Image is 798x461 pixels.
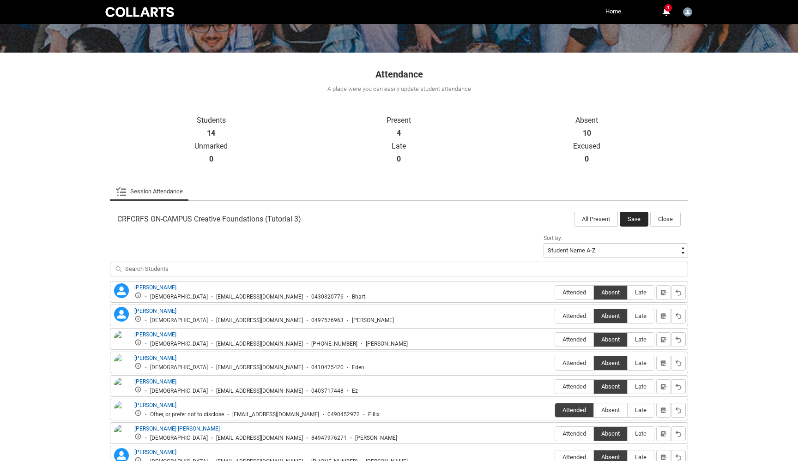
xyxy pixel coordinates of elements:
span: Absent [594,312,627,319]
strong: 4 [397,129,401,138]
strong: 10 [583,129,591,138]
input: Search Students [110,262,688,276]
button: Notes [656,403,671,418]
a: [PERSON_NAME] [134,378,176,385]
button: Reset [671,403,686,418]
div: [DEMOGRAPHIC_DATA] [150,341,208,347]
p: Present [305,116,493,125]
span: Attended [555,312,593,319]
span: Absent [594,289,627,296]
span: Attended [555,407,593,413]
a: [PERSON_NAME] [134,308,176,314]
div: A place were you can easily update student attendance [109,84,689,94]
button: Notes [656,285,671,300]
button: Reset [671,332,686,347]
div: 0490452972 [327,411,360,418]
strong: 14 [207,129,215,138]
div: [EMAIL_ADDRESS][DOMAIN_NAME] [216,293,303,300]
lightning-icon: Bharati Rao [114,283,129,298]
a: [PERSON_NAME] [134,449,176,455]
span: 1 [665,4,672,12]
div: Fillix [368,411,380,418]
div: [DEMOGRAPHIC_DATA] [150,388,208,395]
div: 84947976271 [311,435,347,442]
a: [PERSON_NAME] [134,331,176,338]
div: [DEMOGRAPHIC_DATA] [150,364,208,371]
span: Attended [555,430,593,437]
button: Notes [656,356,671,371]
div: Ez [352,388,358,395]
span: Absent [594,383,627,390]
img: Eden Sharabi [114,354,129,374]
a: [PERSON_NAME] [134,402,176,408]
p: Unmarked [117,142,305,151]
button: Notes [656,332,671,347]
div: Other, or prefer not to disclose [150,411,224,418]
div: [EMAIL_ADDRESS][DOMAIN_NAME] [216,364,303,371]
span: Late [628,336,654,343]
lightning-icon: Bradley Baldacchino [114,307,129,322]
p: Students [117,116,305,125]
span: Late [628,454,654,461]
img: Huy Hoang Tran [114,425,129,451]
div: [DEMOGRAPHIC_DATA] [150,317,208,324]
a: [PERSON_NAME] [PERSON_NAME] [134,425,220,432]
li: Session Attendance [110,182,188,201]
img: Tristan.Courtney [683,7,692,17]
button: Save [620,212,648,227]
span: Late [628,312,654,319]
span: Attended [555,359,593,366]
span: Absent [594,454,627,461]
button: Reset [671,285,686,300]
span: Absent [594,430,627,437]
span: CRFCRFS ON-CAMPUS Creative Foundations (Tutorial 3) [117,215,301,224]
span: Late [628,430,654,437]
a: Session Attendance [115,182,183,201]
span: Attended [555,454,593,461]
span: Late [628,407,654,413]
div: 0403717448 [311,388,344,395]
div: 0410475420 [311,364,344,371]
strong: 0 [397,155,401,164]
button: Notes [656,379,671,394]
span: Attended [555,383,593,390]
button: 1 [660,6,671,18]
div: [DEMOGRAPHIC_DATA] [150,435,208,442]
span: Absent [594,359,627,366]
span: Late [628,359,654,366]
img: Darcy Thornton-Heath [114,330,129,357]
span: Attended [555,336,593,343]
button: User Profile Tristan.Courtney [681,4,695,18]
button: Reset [671,309,686,323]
p: Absent [493,116,681,125]
div: [EMAIL_ADDRESS][DOMAIN_NAME] [216,388,303,395]
div: [EMAIL_ADDRESS][DOMAIN_NAME] [216,317,303,324]
div: [EMAIL_ADDRESS][DOMAIN_NAME] [216,435,303,442]
button: All Present [574,212,618,227]
a: Home [603,5,623,18]
span: Late [628,289,654,296]
span: Attendance [375,69,423,80]
img: Erin Thomas [114,377,129,398]
span: Absent [594,407,627,413]
div: [EMAIL_ADDRESS][DOMAIN_NAME] [232,411,319,418]
button: Reset [671,426,686,441]
strong: 0 [585,155,589,164]
img: Filip Kocevski [114,401,129,421]
a: [PERSON_NAME] [134,355,176,361]
button: Notes [656,309,671,323]
div: [EMAIL_ADDRESS][DOMAIN_NAME] [216,341,303,347]
div: 0430320776 [311,293,344,300]
p: Late [305,142,493,151]
div: Bharti [352,293,367,300]
div: 0497576963 [311,317,344,324]
a: [PERSON_NAME] [134,284,176,291]
div: [PERSON_NAME] [366,341,408,347]
strong: 0 [209,155,213,164]
div: [PHONE_NUMBER] [311,341,357,347]
button: Reset [671,379,686,394]
button: Reset [671,356,686,371]
div: Eden [352,364,364,371]
div: [PERSON_NAME] [355,435,397,442]
span: Late [628,383,654,390]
